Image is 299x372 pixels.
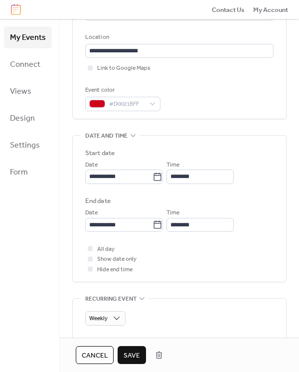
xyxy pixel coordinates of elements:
[97,265,133,275] span: Hide end time
[118,346,146,364] button: Save
[85,160,98,170] span: Date
[10,30,46,46] span: My Events
[76,346,114,364] button: Cancel
[4,161,52,183] a: Form
[85,85,158,95] div: Event color
[166,208,179,218] span: Time
[10,111,35,127] span: Design
[4,53,52,75] a: Connect
[109,99,145,109] span: #D0021BFF
[253,4,288,14] a: My Account
[11,4,21,15] img: logo
[97,244,115,254] span: All day
[97,254,137,264] span: Show date only
[4,134,52,156] a: Settings
[85,294,137,304] span: Recurring event
[10,165,28,181] span: Form
[82,351,108,361] span: Cancel
[97,63,150,73] span: Link to Google Maps
[10,138,40,154] span: Settings
[85,148,115,158] div: Start date
[212,5,245,15] span: Contact Us
[124,351,140,361] span: Save
[85,131,128,141] span: Date and time
[10,57,40,73] span: Connect
[89,313,108,324] span: Weekly
[4,80,52,102] a: Views
[4,107,52,129] a: Design
[10,84,31,100] span: Views
[212,4,245,14] a: Contact Us
[166,160,179,170] span: Time
[253,5,288,15] span: My Account
[85,32,272,42] div: Location
[85,208,98,218] span: Date
[4,26,52,48] a: My Events
[85,196,111,206] div: End date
